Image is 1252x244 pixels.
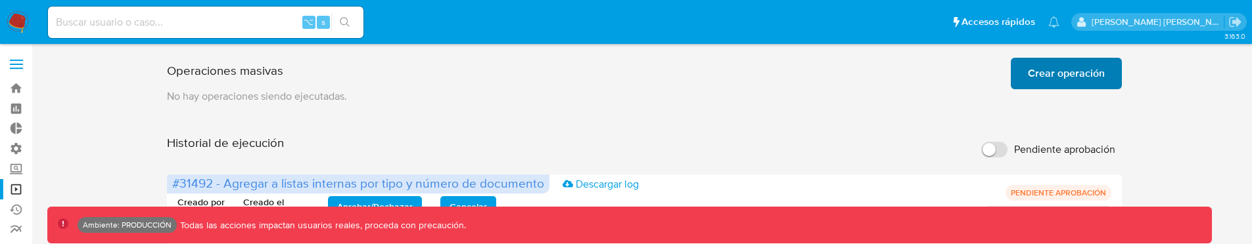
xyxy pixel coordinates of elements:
[1228,15,1242,29] a: Salir
[331,13,358,31] button: search-icon
[1092,16,1224,28] p: omar.guzman@mercadolibre.com.co
[83,222,172,228] p: Ambiente: PRODUCCIÓN
[962,15,1035,29] span: Accesos rápidos
[321,16,325,28] span: s
[177,219,466,232] p: Todas las acciones impactan usuarios reales, proceda con precaución.
[48,14,363,31] input: Buscar usuario o caso...
[304,16,313,28] span: ⌥
[1048,16,1059,28] a: Notificaciones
